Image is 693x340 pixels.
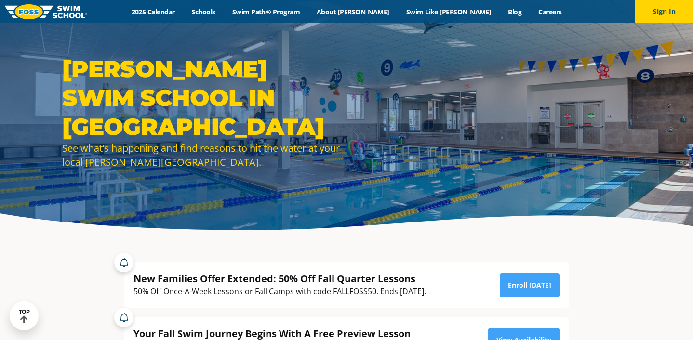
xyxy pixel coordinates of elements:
a: Schools [183,7,224,16]
a: Blog [500,7,530,16]
a: Enroll [DATE] [500,273,560,297]
a: About [PERSON_NAME] [308,7,398,16]
a: Swim Path® Program [224,7,308,16]
a: Swim Like [PERSON_NAME] [398,7,500,16]
a: 2025 Calendar [123,7,183,16]
a: Careers [530,7,570,16]
div: New Families Offer Extended: 50% Off Fall Quarter Lessons [133,272,426,285]
div: Your Fall Swim Journey Begins With A Free Preview Lesson [133,327,457,340]
div: 50% Off Once-A-Week Lessons or Fall Camps with code FALLFOSS50. Ends [DATE]. [133,285,426,298]
div: TOP [19,309,30,324]
h1: [PERSON_NAME] Swim School in [GEOGRAPHIC_DATA] [62,54,342,141]
img: FOSS Swim School Logo [5,4,87,19]
div: See what’s happening and find reasons to hit the water at your local [PERSON_NAME][GEOGRAPHIC_DATA]. [62,141,342,169]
